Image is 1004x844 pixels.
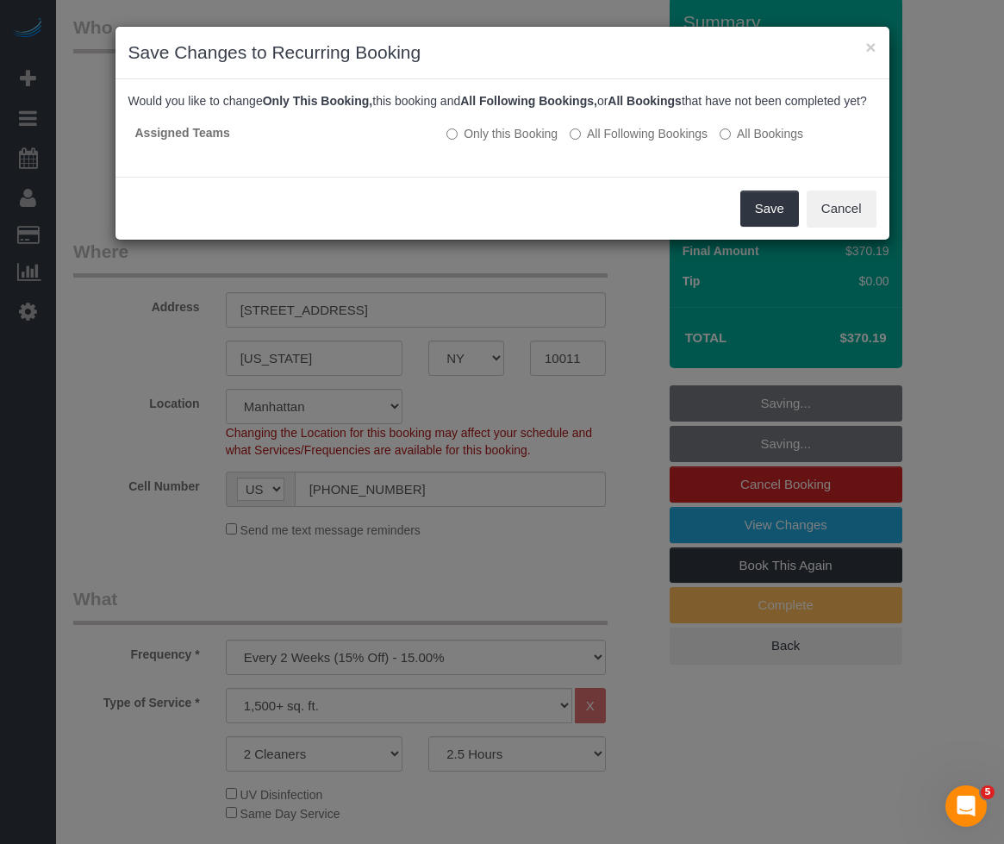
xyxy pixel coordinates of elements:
[570,125,708,142] label: This and all the bookings after it will be changed.
[740,191,799,227] button: Save
[608,94,682,108] b: All Bookings
[981,785,995,799] span: 5
[720,125,803,142] label: All bookings that have not been completed yet will be changed.
[446,125,558,142] label: All other bookings in the series will remain the same.
[720,128,731,140] input: All Bookings
[945,785,987,827] iframe: Intercom live chat
[865,38,876,56] button: ×
[460,94,597,108] b: All Following Bookings,
[446,128,458,140] input: Only this Booking
[128,92,876,109] p: Would you like to change this booking and or that have not been completed yet?
[807,191,876,227] button: Cancel
[570,128,581,140] input: All Following Bookings
[263,94,373,108] b: Only This Booking,
[128,40,876,66] h3: Save Changes to Recurring Booking
[135,126,230,140] strong: Assigned Teams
